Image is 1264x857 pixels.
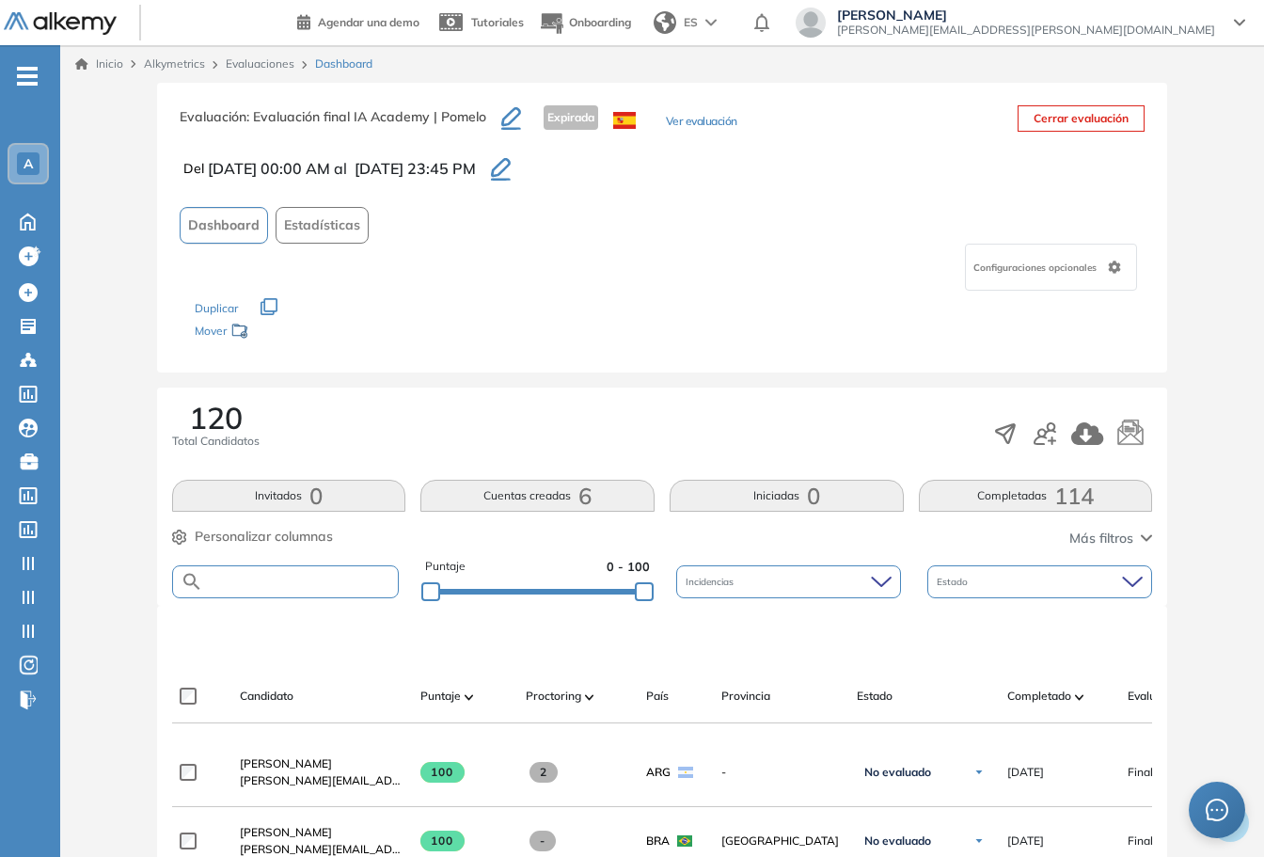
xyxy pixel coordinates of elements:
span: [DATE] [1007,764,1044,781]
span: No evaluado [864,833,931,849]
a: Inicio [75,56,123,72]
div: Configuraciones opcionales [965,244,1137,291]
span: [PERSON_NAME][EMAIL_ADDRESS][PERSON_NAME][DOMAIN_NAME] [837,23,1215,38]
img: SEARCH_ALT [181,570,203,594]
span: - [721,764,842,781]
span: Puntaje [425,558,466,576]
img: Ícono de flecha [973,835,985,847]
img: world [654,11,676,34]
span: País [646,688,669,705]
button: Estadísticas [276,207,369,244]
button: Completadas114 [919,480,1153,512]
span: Finalizado [1128,764,1181,781]
button: Personalizar columnas [172,527,333,547]
a: Agendar una demo [297,9,419,32]
span: [PERSON_NAME] [240,825,332,839]
img: [missing "en.ARROW_ALT" translation] [465,694,474,700]
div: Estado [927,565,1152,598]
span: [PERSON_NAME] [837,8,1215,23]
button: Cerrar evaluación [1018,105,1145,132]
button: Dashboard [180,207,268,244]
span: Total Candidatos [172,433,260,450]
button: Cuentas creadas6 [420,480,655,512]
span: 2 [529,762,559,783]
span: No evaluado [864,765,931,780]
span: [GEOGRAPHIC_DATA] [721,833,842,849]
span: Personalizar columnas [195,527,333,547]
div: Mover [195,315,383,350]
span: Candidato [240,688,293,705]
span: [DATE] 23:45 PM [355,157,476,180]
img: [missing "en.ARROW_ALT" translation] [585,694,594,700]
span: Incidencias [686,575,737,589]
span: 120 [189,403,243,433]
button: Más filtros [1069,529,1152,548]
span: A [24,156,33,171]
span: Duplicar [195,301,238,315]
span: Agendar una demo [318,15,419,29]
span: - [529,831,557,851]
span: Puntaje [420,688,461,705]
a: Evaluaciones [226,56,294,71]
span: [PERSON_NAME] [240,756,332,770]
span: Configuraciones opcionales [973,261,1100,275]
span: message [1206,799,1228,821]
span: [DATE] 00:00 AM [208,157,330,180]
span: Dashboard [188,215,260,235]
span: 100 [420,831,465,851]
span: Estado [937,575,972,589]
img: BRA [677,835,692,847]
a: [PERSON_NAME] [240,824,405,841]
span: Tutoriales [471,15,524,29]
img: Ícono de flecha [973,767,985,778]
span: Provincia [721,688,770,705]
span: 0 - 100 [607,558,650,576]
button: Ver evaluación [666,113,737,133]
span: al [334,157,347,180]
span: [DATE] [1007,833,1044,849]
button: Onboarding [539,3,631,43]
img: [missing "en.ARROW_ALT" translation] [1075,694,1084,700]
span: 100 [420,762,465,783]
img: ARG [678,767,693,778]
span: Del [183,159,204,179]
i: - [17,74,38,78]
span: ARG [646,764,671,781]
span: Finalizado [1128,833,1181,849]
span: Alkymetrics [144,56,205,71]
span: [PERSON_NAME][EMAIL_ADDRESS][PERSON_NAME][DOMAIN_NAME] [240,772,405,789]
span: Completado [1007,688,1071,705]
img: ESP [613,112,636,129]
h3: Evaluación [180,105,501,145]
img: arrow [705,19,717,26]
button: Iniciadas0 [670,480,904,512]
img: Logo [4,12,117,36]
button: Invitados0 [172,480,406,512]
span: Onboarding [569,15,631,29]
a: [PERSON_NAME] [240,755,405,772]
span: ES [684,14,698,31]
div: Incidencias [676,565,901,598]
span: Dashboard [315,56,372,72]
span: : Evaluación final IA Academy | Pomelo [246,108,486,125]
span: Estadísticas [284,215,360,235]
span: BRA [646,833,670,849]
span: Proctoring [526,688,581,705]
span: Estado [857,688,893,705]
span: Evaluación [1128,688,1184,705]
span: Expirada [544,105,598,130]
span: Más filtros [1069,529,1133,548]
